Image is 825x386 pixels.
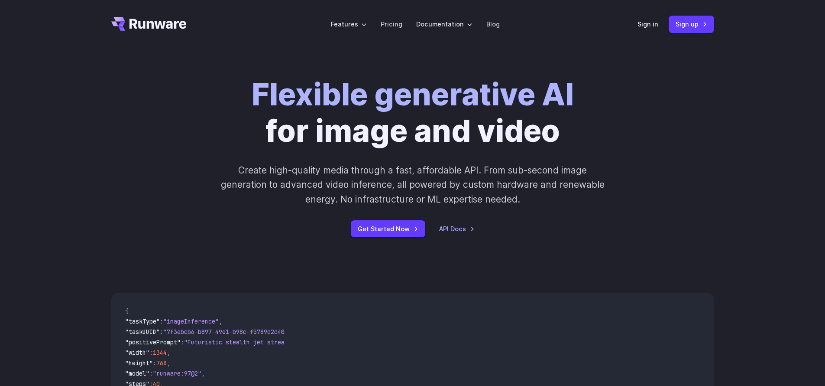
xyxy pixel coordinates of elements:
span: , [201,370,205,377]
a: Get Started Now [351,220,425,237]
span: "Futuristic stealth jet streaking through a neon-lit cityscape with glowing purple exhaust" [184,338,499,346]
span: "7f3ebcb6-b897-49e1-b98c-f5789d2d40d7" [163,328,295,336]
a: Blog [486,19,500,29]
span: , [219,317,222,325]
span: : [181,338,184,346]
p: Create high-quality media through a fast, affordable API. From sub-second image generation to adv... [220,163,605,206]
strong: Flexible generative AI [252,76,574,113]
span: , [167,349,170,357]
h1: for image and video [252,76,574,149]
span: : [160,317,163,325]
label: Documentation [416,19,472,29]
span: , [167,359,170,367]
a: Sign in [637,19,658,29]
span: "model" [125,370,149,377]
span: "height" [125,359,153,367]
a: Sign up [669,16,714,33]
span: "taskUUID" [125,328,160,336]
span: "taskType" [125,317,160,325]
span: { [125,307,129,315]
span: 768 [156,359,167,367]
span: 1344 [153,349,167,357]
span: "width" [125,349,149,357]
span: "positivePrompt" [125,338,181,346]
label: Features [331,19,367,29]
a: Go to / [111,17,187,31]
span: "imageInference" [163,317,219,325]
span: : [160,328,163,336]
span: : [149,370,153,377]
span: : [149,349,153,357]
a: Pricing [381,19,402,29]
span: "runware:97@2" [153,370,201,377]
a: API Docs [439,224,475,234]
span: : [153,359,156,367]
